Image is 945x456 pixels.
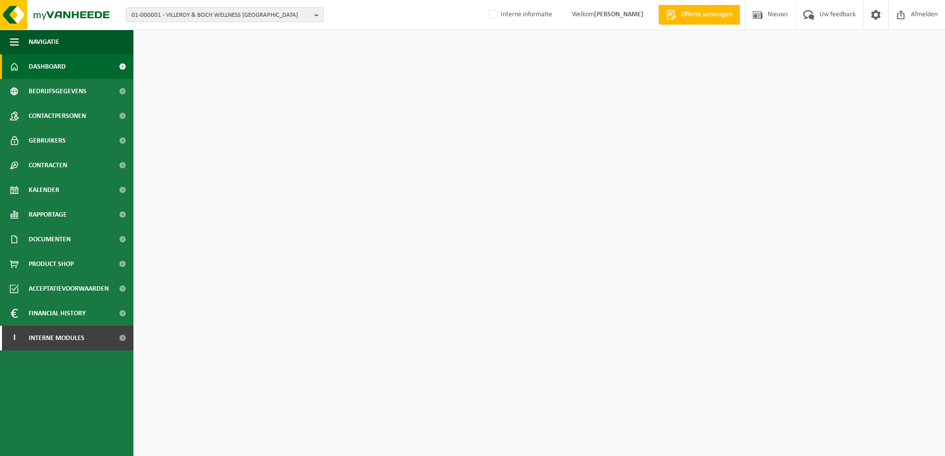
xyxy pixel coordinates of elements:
[29,178,59,202] span: Kalender
[29,202,67,227] span: Rapportage
[29,79,86,104] span: Bedrijfsgegevens
[29,301,86,326] span: Financial History
[658,5,740,25] a: Offerte aanvragen
[29,153,67,178] span: Contracten
[29,252,74,276] span: Product Shop
[679,10,735,20] span: Offerte aanvragen
[487,7,552,22] label: Interne informatie
[29,30,59,54] span: Navigatie
[29,276,109,301] span: Acceptatievoorwaarden
[29,54,66,79] span: Dashboard
[29,104,86,128] span: Contactpersonen
[126,7,324,22] button: 01-000001 - VILLEROY & BOCH WELLNESS [GEOGRAPHIC_DATA]
[10,326,19,350] span: I
[29,326,85,350] span: Interne modules
[29,227,71,252] span: Documenten
[29,128,66,153] span: Gebruikers
[594,11,644,18] strong: [PERSON_NAME]
[131,8,310,23] span: 01-000001 - VILLEROY & BOCH WELLNESS [GEOGRAPHIC_DATA]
